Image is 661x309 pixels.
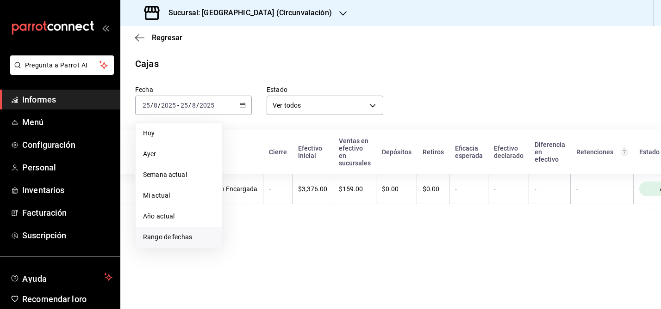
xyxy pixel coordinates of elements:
font: - [177,102,179,109]
font: Hoy [143,129,155,137]
font: Estado [639,148,660,156]
font: Fecha [135,86,153,93]
font: Configuración [22,140,75,150]
font: Ayer [143,150,156,158]
input: ---- [199,102,215,109]
font: Personal [22,163,56,172]
font: - [269,185,271,193]
font: / [196,102,199,109]
font: $0.00 [423,185,439,193]
input: -- [153,102,158,109]
font: / [150,102,153,109]
font: - [576,185,578,193]
font: Suscripción [22,230,66,240]
input: -- [180,102,188,109]
font: Eficacia esperada [455,145,483,159]
font: Informes [22,95,56,104]
font: Semana actual [143,171,187,178]
font: Pregunta a Parrot AI [25,61,88,69]
font: $3,376.00 [298,185,327,193]
font: - [455,185,457,193]
font: Año actual [143,212,175,220]
a: Pregunta a Parrot AI [6,67,114,77]
font: Recomendar loro [22,294,87,304]
font: Estado [267,86,287,93]
font: Mi actual [143,192,170,199]
font: $159.00 [339,185,363,193]
font: Ayuda [22,274,47,284]
font: Rango de fechas [143,233,192,241]
font: Efectivo inicial [298,145,322,159]
button: abrir_cajón_menú [102,24,109,31]
svg: Total de retenciones de propinas registradas [621,148,628,156]
input: ---- [161,102,176,109]
font: $0.00 [382,185,399,193]
font: Sucursal: [GEOGRAPHIC_DATA] (Circunvalación) [168,8,332,17]
font: Diferencia en efectivo [535,141,565,163]
font: Ver todos [273,102,301,109]
font: - [494,185,496,193]
input: -- [142,102,150,109]
font: Retiros [423,148,444,156]
font: Facturación [22,208,67,218]
font: Cajas [135,58,159,69]
font: / [158,102,161,109]
font: / [188,102,191,109]
font: Inventarios [22,185,64,195]
font: Cierre [269,148,287,156]
font: Depósitos [382,148,412,156]
button: Pregunta a Parrot AI [10,55,114,75]
font: Retenciones [576,148,613,156]
button: Regresar [135,33,182,42]
font: Regresar [152,33,182,42]
font: Efectivo declarado [494,145,524,159]
font: Menú [22,117,44,127]
input: -- [192,102,196,109]
font: Ventas en efectivo en sucursales [339,137,371,167]
font: - [535,185,536,193]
